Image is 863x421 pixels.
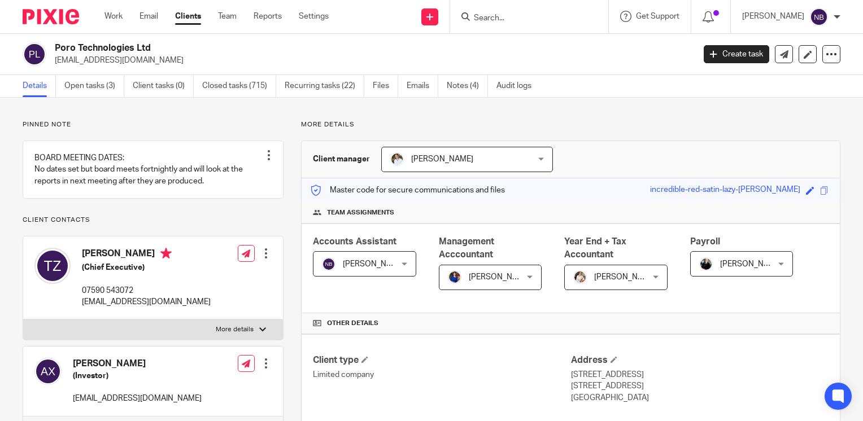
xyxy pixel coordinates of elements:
span: Year End + Tax Accountant [564,237,626,259]
a: Settings [299,11,329,22]
p: [STREET_ADDRESS] [571,380,829,392]
h5: (Investor) [73,370,202,381]
img: svg%3E [34,358,62,385]
h4: Client type [313,354,570,366]
a: Files [373,75,398,97]
img: svg%3E [810,8,828,26]
span: [PERSON_NAME] [469,273,531,281]
h5: (Chief Executive) [82,262,211,273]
a: Create task [704,45,769,63]
a: Clients [175,11,201,22]
img: svg%3E [23,42,46,66]
input: Search [473,14,574,24]
span: Management Acccountant [439,237,494,259]
a: Team [218,11,237,22]
a: Client tasks (0) [133,75,194,97]
a: Audit logs [496,75,540,97]
a: Email [140,11,158,22]
span: Payroll [690,237,720,246]
img: Kayleigh%20Henson.jpeg [573,270,587,284]
p: 07590 543072 [82,285,211,296]
p: [PERSON_NAME] [742,11,804,22]
a: Work [104,11,123,22]
h3: Client manager [313,154,370,165]
span: Team assignments [327,208,394,217]
a: Recurring tasks (22) [285,75,364,97]
span: Get Support [636,12,679,20]
h2: Poro Technologies Ltd [55,42,560,54]
p: [EMAIL_ADDRESS][DOMAIN_NAME] [55,55,687,66]
img: Nicole.jpeg [448,270,461,284]
img: svg%3E [34,248,71,284]
img: nicky-partington.jpg [699,257,713,271]
p: More details [301,120,840,129]
a: Reports [254,11,282,22]
a: Emails [407,75,438,97]
a: Notes (4) [447,75,488,97]
span: [PERSON_NAME] [411,155,473,163]
p: More details [216,325,254,334]
p: [GEOGRAPHIC_DATA] [571,392,829,404]
img: sarah-royle.jpg [390,152,404,166]
p: Pinned note [23,120,284,129]
h4: Address [571,354,829,366]
p: [EMAIL_ADDRESS][DOMAIN_NAME] [82,296,211,308]
span: [PERSON_NAME] [343,260,405,268]
p: Master code for secure communications and files [310,185,505,196]
i: Primary [160,248,172,259]
a: Closed tasks (715) [202,75,276,97]
p: Client contacts [23,216,284,225]
h4: [PERSON_NAME] [73,358,202,370]
a: Details [23,75,56,97]
span: [PERSON_NAME] [594,273,656,281]
h4: [PERSON_NAME] [82,248,211,262]
a: Open tasks (3) [64,75,124,97]
div: incredible-red-satin-lazy-[PERSON_NAME] [650,184,800,197]
span: [PERSON_NAME] [720,260,782,268]
img: svg%3E [322,257,335,271]
p: Limited company [313,369,570,380]
p: [STREET_ADDRESS] [571,369,829,380]
span: Other details [327,319,378,328]
p: [EMAIL_ADDRESS][DOMAIN_NAME] [73,393,202,404]
span: Accounts Assistant [313,237,396,246]
img: Pixie [23,9,79,24]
